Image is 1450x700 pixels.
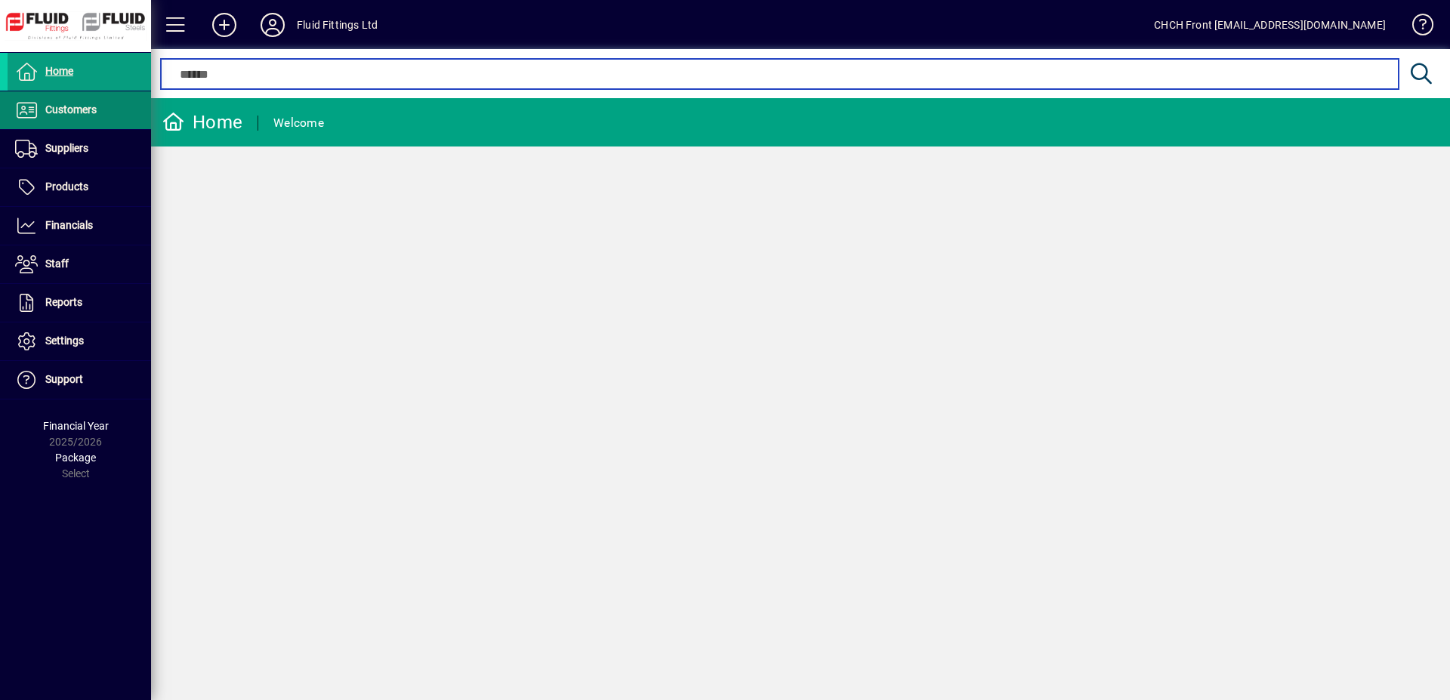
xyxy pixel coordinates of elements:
[43,420,109,432] span: Financial Year
[8,130,151,168] a: Suppliers
[45,103,97,116] span: Customers
[55,452,96,464] span: Package
[297,13,378,37] div: Fluid Fittings Ltd
[273,111,324,135] div: Welcome
[45,296,82,308] span: Reports
[200,11,248,39] button: Add
[45,335,84,347] span: Settings
[8,207,151,245] a: Financials
[8,245,151,283] a: Staff
[45,142,88,154] span: Suppliers
[162,110,242,134] div: Home
[1154,13,1386,37] div: CHCH Front [EMAIL_ADDRESS][DOMAIN_NAME]
[8,361,151,399] a: Support
[45,373,83,385] span: Support
[8,322,151,360] a: Settings
[248,11,297,39] button: Profile
[8,284,151,322] a: Reports
[45,65,73,77] span: Home
[45,257,69,270] span: Staff
[45,180,88,193] span: Products
[45,219,93,231] span: Financials
[1401,3,1431,52] a: Knowledge Base
[8,91,151,129] a: Customers
[8,168,151,206] a: Products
